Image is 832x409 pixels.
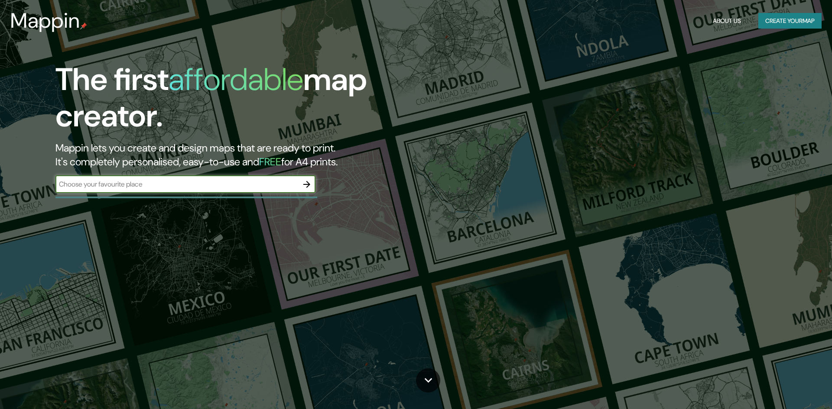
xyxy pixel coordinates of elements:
button: About Us [709,13,744,29]
h1: The first map creator. [55,61,471,141]
h3: Mappin [10,9,80,33]
h2: Mappin lets you create and design maps that are ready to print. It's completely personalised, eas... [55,141,471,169]
h1: affordable [169,59,303,100]
button: Create yourmap [758,13,822,29]
img: mappin-pin [80,23,87,29]
h5: FREE [259,155,281,168]
input: Choose your favourite place [55,179,298,189]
